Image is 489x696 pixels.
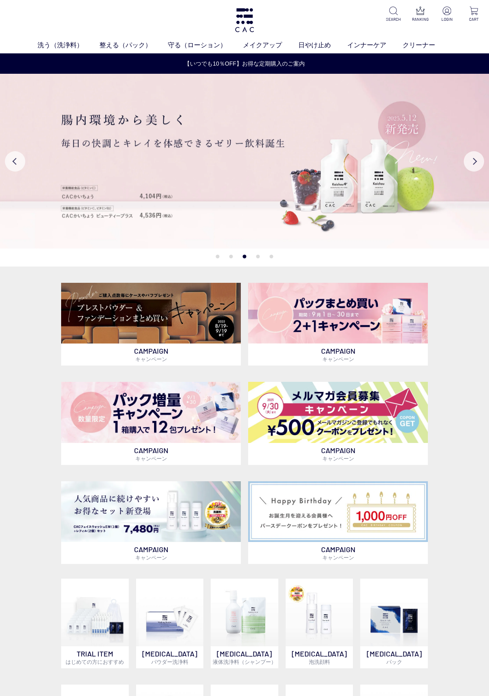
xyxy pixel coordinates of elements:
[135,554,167,561] span: キャンペーン
[438,7,456,22] a: LOGIN
[151,659,188,665] span: パウダー洗浄料
[309,659,330,665] span: 泡洗顔料
[248,443,428,465] p: CAMPAIGN
[66,659,124,665] span: はじめての方におすすめ
[385,7,402,22] a: SEARCH
[322,356,354,362] span: キャンペーン
[248,382,428,465] a: メルマガ会員募集 メルマガ会員募集 CAMPAIGNキャンペーン
[61,481,241,542] img: フェイスウォッシュ＋レフィル2個セット
[234,8,255,32] img: logo
[248,542,428,564] p: CAMPAIGN
[386,659,402,665] span: パック
[243,255,247,258] button: 3 of 5
[438,16,456,22] p: LOGIN
[61,579,129,668] a: トライアルセット TRIAL ITEMはじめての方におすすめ
[286,579,353,646] img: 泡洗顔料
[61,382,241,443] img: パック増量キャンペーン
[61,542,241,564] p: CAMPAIGN
[229,255,233,258] button: 2 of 5
[61,646,129,668] p: TRIAL ITEM
[360,579,428,668] a: [MEDICAL_DATA]パック
[322,455,354,462] span: キャンペーン
[403,40,452,50] a: クリーナー
[61,481,241,564] a: フェイスウォッシュ＋レフィル2個セット フェイスウォッシュ＋レフィル2個セット CAMPAIGNキャンペーン
[61,344,241,366] p: CAMPAIGN
[37,40,99,50] a: 洗う（洗浄料）
[385,16,402,22] p: SEARCH
[61,283,241,344] img: ベースメイクキャンペーン
[248,481,428,542] img: バースデークーポン
[61,443,241,465] p: CAMPAIGN
[135,455,167,462] span: キャンペーン
[5,151,25,172] button: Previous
[168,40,243,50] a: 守る（ローション）
[465,7,482,22] a: CART
[347,40,403,50] a: インナーケア
[270,255,273,258] button: 5 of 5
[248,283,428,344] img: パックキャンペーン2+1
[211,646,278,668] p: [MEDICAL_DATA]
[248,481,428,564] a: バースデークーポン バースデークーポン CAMPAIGNキャンペーン
[256,255,260,258] button: 4 of 5
[286,579,353,668] a: 泡洗顔料 [MEDICAL_DATA]泡洗顔料
[99,40,168,50] a: 整える（パック）
[298,40,347,50] a: 日やけ止め
[465,16,482,22] p: CART
[412,16,429,22] p: RANKING
[135,356,167,362] span: キャンペーン
[412,7,429,22] a: RANKING
[61,283,241,366] a: ベースメイクキャンペーン ベースメイクキャンペーン CAMPAIGNキャンペーン
[211,579,278,668] a: [MEDICAL_DATA]液体洗浄料（シャンプー）
[360,646,428,668] p: [MEDICAL_DATA]
[0,59,489,68] a: 【いつでも10％OFF】お得な定期購入のご案内
[136,579,204,668] a: [MEDICAL_DATA]パウダー洗浄料
[248,283,428,366] a: パックキャンペーン2+1 パックキャンペーン2+1 CAMPAIGNキャンペーン
[216,255,220,258] button: 1 of 5
[243,40,298,50] a: メイクアップ
[248,344,428,366] p: CAMPAIGN
[61,382,241,465] a: パック増量キャンペーン パック増量キャンペーン CAMPAIGNキャンペーン
[248,382,428,443] img: メルマガ会員募集
[286,646,353,668] p: [MEDICAL_DATA]
[213,659,276,665] span: 液体洗浄料（シャンプー）
[61,579,129,646] img: トライアルセット
[136,646,204,668] p: [MEDICAL_DATA]
[322,554,354,561] span: キャンペーン
[464,151,484,172] button: Next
